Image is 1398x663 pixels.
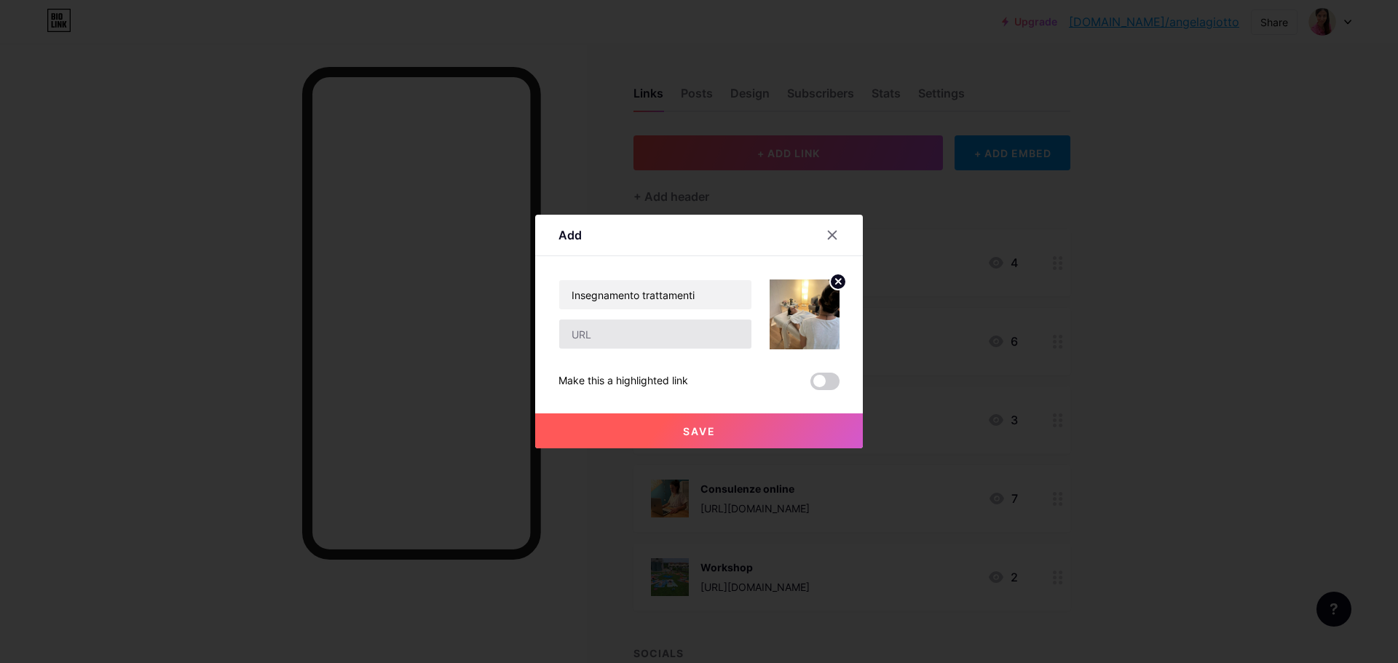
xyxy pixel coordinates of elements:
[558,226,582,244] div: Add
[559,280,751,309] input: Title
[558,373,688,390] div: Make this a highlighted link
[559,319,751,349] input: URL
[770,279,840,349] img: link_thumbnail
[535,413,863,448] button: Save
[683,425,716,437] span: Save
